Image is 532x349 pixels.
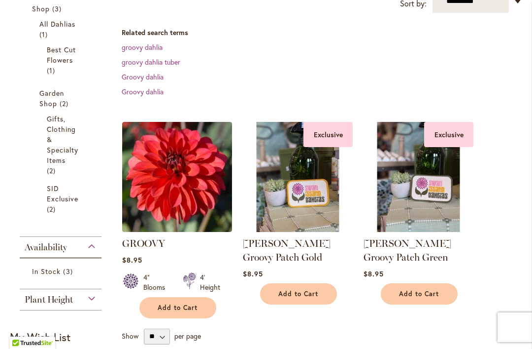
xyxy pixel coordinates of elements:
a: Best Cut Flowers [47,44,77,76]
button: Add to Cart [381,283,458,305]
img: GROOVY [122,122,232,232]
span: Add to Cart [158,304,198,312]
span: 3 [63,266,75,276]
button: Add to Cart [139,297,216,318]
span: 2 [60,98,71,109]
a: SID Exclusive [47,183,77,214]
span: Shop [32,4,50,13]
span: In Stock [32,267,61,276]
a: Garden Shop [39,88,84,109]
img: SID Grafletics Groovy Patch Gold [243,122,353,232]
span: SID Exclusive [47,184,78,203]
span: 2 [47,204,58,214]
div: Exclusive [303,122,353,147]
a: Groovy dahlia [122,72,164,81]
img: SID Grafletics Groovy Patch Green [364,122,473,232]
a: All Dahlias [39,19,84,39]
strong: My Wish List [10,330,70,344]
span: $8.95 [243,269,263,278]
div: Exclusive [424,122,473,147]
iframe: Launch Accessibility Center [7,314,35,342]
span: Add to Cart [399,290,439,298]
span: 2 [47,165,58,176]
a: SID Grafletics Groovy Patch Gold Exclusive [243,225,353,234]
span: Garden Shop [39,88,64,108]
span: $8.95 [364,269,384,278]
span: per page [174,331,201,340]
div: 4" Blooms [143,272,171,292]
span: Best Cut Flowers [47,45,76,65]
a: In Stock 3 [32,266,92,276]
a: Gifts, Clothing &amp; Specialty Items [47,114,77,176]
span: All Dahlias [39,19,76,29]
span: Availability [25,242,67,253]
a: GROOVY [122,237,165,249]
a: SID Grafletics Groovy Patch Green Exclusive [364,225,473,234]
a: Shop [32,3,92,14]
a: [PERSON_NAME] Groovy Patch Green [364,237,451,263]
a: [PERSON_NAME] Groovy Patch Gold [243,237,331,263]
a: groovy dahlia tuber [122,57,180,67]
span: 3 [52,3,64,14]
a: Groovy dahlia [122,87,164,96]
div: 4' Height [200,272,220,292]
a: groovy dahlia [122,42,163,52]
span: 1 [39,29,50,39]
span: $8.95 [122,255,142,265]
span: Show [122,331,138,340]
dt: Related search terms [122,28,522,38]
button: Add to Cart [260,283,337,305]
span: Gifts, Clothing & Specialty Items [47,114,78,165]
a: GROOVY [122,225,232,234]
span: 1 [47,65,58,76]
span: Plant Height [25,294,73,305]
span: Add to Cart [278,290,319,298]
